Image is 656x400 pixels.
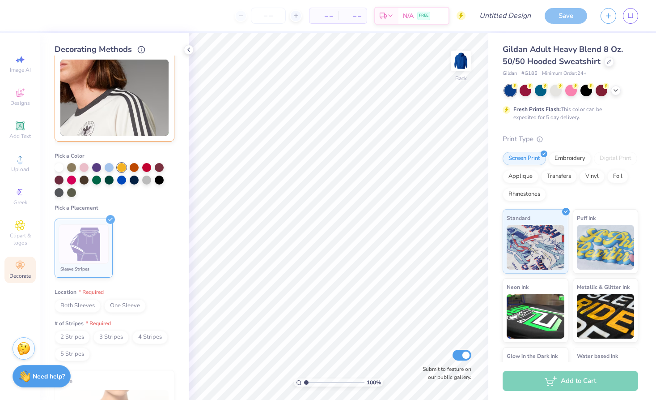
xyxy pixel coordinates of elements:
[104,299,146,313] span: One Sleeve
[55,331,90,344] span: 2 Stripes
[627,11,634,21] span: LJ
[33,372,65,381] strong: Need help?
[10,66,31,73] span: Image AI
[521,70,537,77] span: # G185
[403,11,414,21] span: N/A
[472,7,538,25] input: Untitled Design
[549,152,591,165] div: Embroidery
[507,213,530,223] span: Standard
[513,105,623,121] div: This color can be expedited for 5 day delivery.
[577,294,635,339] img: Metallic & Glitter Ink
[55,348,90,361] span: 5 Stripes
[577,351,618,361] span: Water based Ink
[507,282,529,292] span: Neon Ink
[55,299,101,313] span: Both Sleeves
[577,213,596,223] span: Puff Ink
[507,351,558,361] span: Glow in the Dark Ink
[13,199,27,206] span: Greek
[55,320,111,327] span: # of Stripes
[60,60,169,136] img: Stripes
[11,166,29,173] span: Upload
[503,152,546,165] div: Screen Print
[9,133,31,140] span: Add Text
[607,170,628,183] div: Foil
[577,282,630,292] span: Metallic & Glitter Ink
[4,232,36,246] span: Clipart & logos
[452,52,470,70] img: Back
[67,228,101,261] img: Sleeve Stripes
[577,225,635,270] img: Puff Ink
[367,378,381,387] span: 100 %
[503,70,517,77] span: Gildan
[513,106,561,113] strong: Fresh Prints Flash:
[455,74,467,82] div: Back
[343,11,361,21] span: – –
[132,331,168,344] span: 4 Stripes
[9,272,31,280] span: Decorate
[418,365,471,381] label: Submit to feature on our public gallery.
[503,134,638,144] div: Print Type
[580,170,605,183] div: Vinyl
[59,266,109,273] div: Sleeve Stripes
[541,170,577,183] div: Transfers
[55,152,85,159] span: Pick a Color
[93,331,129,344] span: 3 Stripes
[507,225,564,270] img: Standard
[503,170,538,183] div: Applique
[594,152,637,165] div: Digital Print
[623,8,638,24] a: LJ
[503,188,546,201] div: Rhinestones
[55,43,174,56] div: Decorating Methods
[315,11,333,21] span: – –
[55,288,104,296] span: Location
[542,70,587,77] span: Minimum Order: 24 +
[55,204,98,211] span: Pick a Placement
[419,13,428,19] span: FREE
[507,294,564,339] img: Neon Ink
[10,99,30,107] span: Designs
[503,44,623,67] span: Gildan Adult Heavy Blend 8 Oz. 50/50 Hooded Sweatshirt
[251,8,286,24] input: – –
